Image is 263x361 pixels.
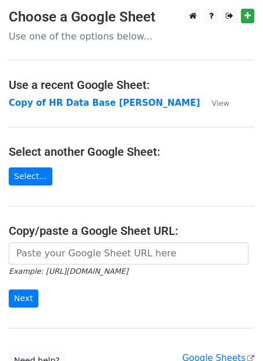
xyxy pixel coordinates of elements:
[9,267,128,276] small: Example: [URL][DOMAIN_NAME]
[9,224,254,238] h4: Copy/paste a Google Sheet URL:
[9,145,254,159] h4: Select another Google Sheet:
[9,167,52,185] a: Select...
[9,242,248,265] input: Paste your Google Sheet URL here
[9,30,254,42] p: Use one of the options below...
[9,78,254,92] h4: Use a recent Google Sheet:
[200,98,229,108] a: View
[9,289,38,308] input: Next
[212,99,229,108] small: View
[9,9,254,26] h3: Choose a Google Sheet
[9,98,200,108] a: Copy of HR Data Base [PERSON_NAME]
